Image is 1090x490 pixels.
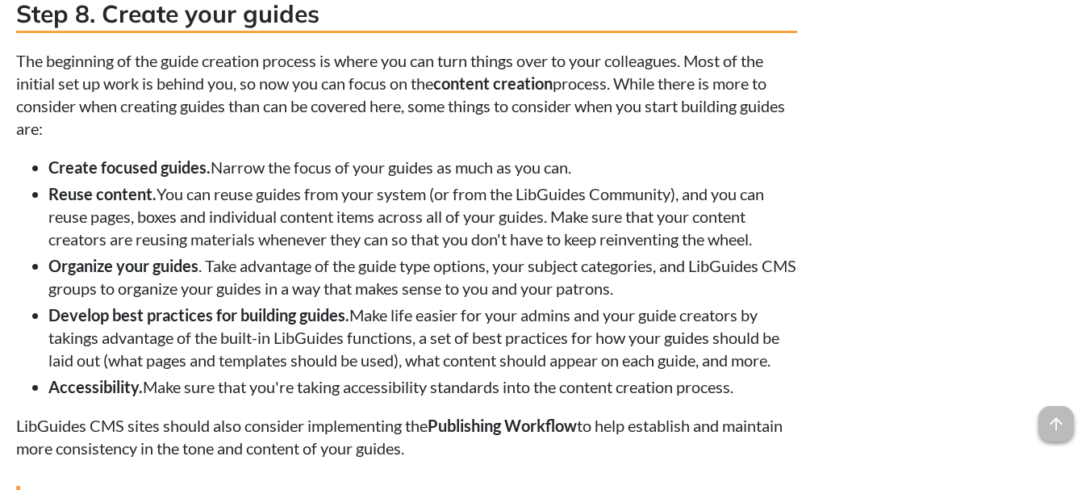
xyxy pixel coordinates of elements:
[48,305,349,325] strong: Develop best practices for building guides.
[48,184,157,203] strong: Reuse content.
[16,49,797,140] p: The beginning of the guide creation process is where you can turn things over to your colleagues....
[48,157,211,177] strong: Create focused guides.
[48,256,198,275] strong: Organize your guides
[48,156,797,178] li: Narrow the focus of your guides as much as you can.
[428,416,577,435] strong: Publishing Workflow
[48,182,797,250] li: You can reuse guides from your system (or from the LibGuides Community), and you can reuse pages,...
[1038,406,1074,442] span: arrow_upward
[48,254,797,299] li: . Take advantage of the guide type options, your subject categories, and LibGuides CMS groups to ...
[48,304,797,371] li: Make life easier for your admins and your guide creators by takings advantage of the built-in Lib...
[48,377,143,396] strong: Accessibility.
[1038,408,1074,427] a: arrow_upward
[16,414,797,459] p: LibGuides CMS sites should also consider implementing the to help establish and maintain more con...
[433,73,553,93] strong: content creation
[48,375,797,398] li: Make sure that you're taking accessibility standards into the content creation process.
